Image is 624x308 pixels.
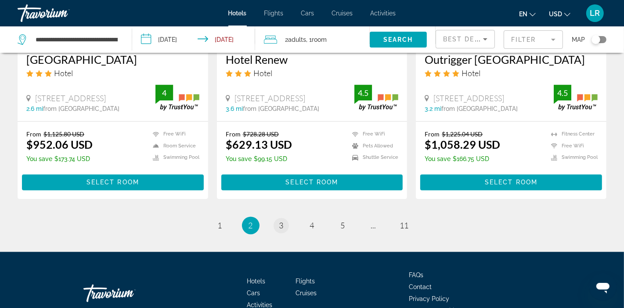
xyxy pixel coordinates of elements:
li: Swimming Pool [547,154,598,162]
a: Privacy Policy [409,296,449,303]
span: from [GEOGRAPHIC_DATA] [43,106,119,113]
span: From [226,131,241,138]
span: 4 [310,221,314,231]
button: Select Room [420,175,602,191]
span: 1 [218,221,222,231]
span: From [26,131,41,138]
a: Activities [371,10,396,17]
span: 3.2 mi [425,106,441,113]
span: LR [590,9,600,18]
button: Select Room [22,175,204,191]
a: Contact [409,284,432,291]
a: Cruises [332,10,353,17]
button: Check-in date: Oct 14, 2025 Check-out date: Oct 18, 2025 [132,26,256,53]
button: Change currency [549,7,570,20]
a: Select Room [22,177,204,187]
div: 4 [155,88,173,99]
p: $173.74 USD [26,156,93,163]
a: Hotels [247,278,265,285]
button: User Menu [584,4,606,22]
span: You save [226,156,252,163]
li: Shuttle Service [348,154,398,162]
img: trustyou-badge.svg [155,85,199,111]
a: FAQs [409,272,423,279]
a: Cars [247,290,260,297]
a: Travorium [83,280,171,307]
span: [STREET_ADDRESS] [433,94,504,103]
span: 3 [279,221,284,231]
div: 4 star Hotel [425,69,598,78]
div: 4.5 [554,88,571,99]
span: 2.6 mi [26,106,43,113]
li: Pets Allowed [348,143,398,150]
img: trustyou-badge.svg [554,85,598,111]
span: [STREET_ADDRESS] [35,94,106,103]
span: [STREET_ADDRESS] [234,94,305,103]
span: Select Room [285,179,338,186]
a: Flights [264,10,284,17]
span: Select Room [87,179,139,186]
span: From [425,131,440,138]
li: Free WiFi [348,131,398,138]
span: 5 [341,221,345,231]
span: Adults [288,36,306,43]
span: 3.6 mi [226,106,243,113]
span: Hotel [253,69,272,78]
p: $99.15 USD [226,156,292,163]
li: Free WiFi [148,131,199,138]
a: Outrigger [GEOGRAPHIC_DATA] [425,53,598,66]
li: Swimming Pool [148,154,199,162]
span: 11 [400,221,409,231]
span: Hotel [462,69,480,78]
button: Change language [519,7,536,20]
img: trustyou-badge.svg [354,85,398,111]
button: Travelers: 2 adults, 0 children [255,26,370,53]
button: Toggle map [585,36,606,44]
span: from [GEOGRAPHIC_DATA] [243,106,319,113]
span: 2 [249,221,253,231]
span: You save [425,156,451,163]
del: $1,225.04 USD [442,131,483,138]
div: 3 star Hotel [226,69,399,78]
span: from [GEOGRAPHIC_DATA] [441,106,518,113]
span: You save [26,156,52,163]
li: Free WiFi [547,143,598,150]
nav: Pagination [18,217,606,235]
ins: $1,058.29 USD [425,138,500,151]
li: Room Service [148,143,199,150]
span: Select Room [485,179,537,186]
span: en [519,11,527,18]
a: Flights [296,278,315,285]
a: Cruises [296,290,317,297]
div: 3 star Hotel [26,69,199,78]
button: Filter [504,30,563,49]
ins: $629.13 USD [226,138,292,151]
a: Select Room [420,177,602,187]
span: 2 [285,33,306,46]
a: Cars [301,10,314,17]
h3: Hotel Renew [226,53,399,66]
ins: $952.06 USD [26,138,93,151]
del: $728.28 USD [243,131,279,138]
li: Fitness Center [547,131,598,138]
iframe: Button to launch messaging window [589,273,617,301]
a: Select Room [221,177,403,187]
span: Map [572,33,585,46]
h3: [GEOGRAPHIC_DATA] [26,53,199,66]
span: Hotels [228,10,247,17]
del: $1,125.80 USD [43,131,84,138]
span: Hotel [54,69,73,78]
span: ... [371,221,376,231]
